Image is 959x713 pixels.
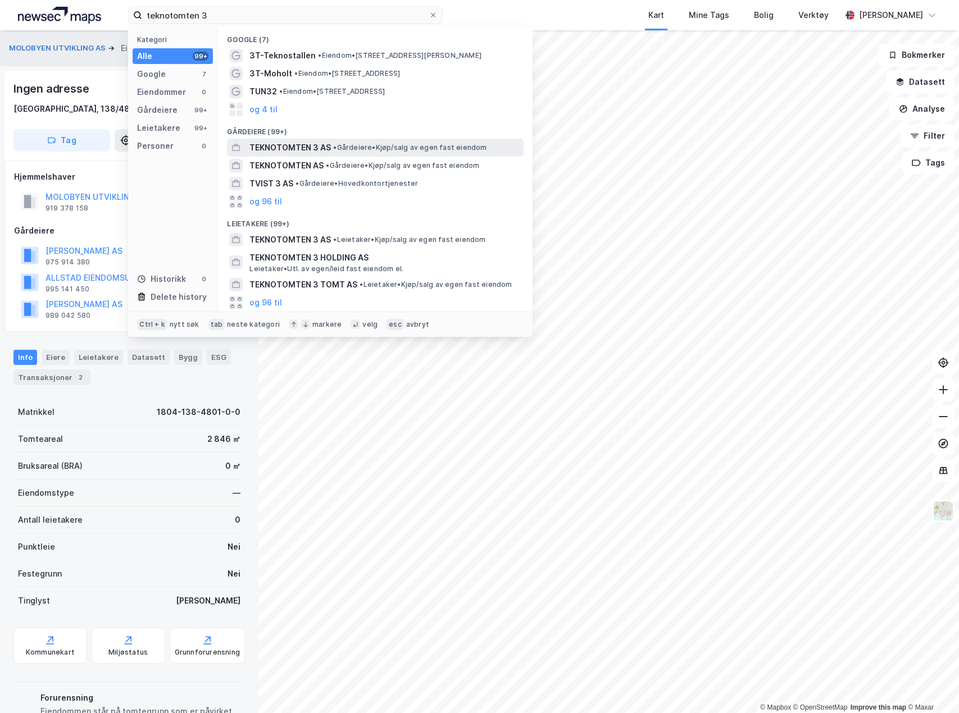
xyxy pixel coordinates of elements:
div: 0 [199,88,208,97]
span: Eiendom • [STREET_ADDRESS] [294,69,400,78]
div: Leietakere [137,121,180,135]
button: og 96 til [249,296,282,309]
div: 2 [75,372,86,383]
span: TEKNOTOMTEN 3 AS [249,233,331,246]
span: • [279,87,283,95]
span: • [333,235,337,244]
div: [PERSON_NAME] [176,594,240,607]
div: [PERSON_NAME] [859,8,923,22]
img: Z [933,500,954,522]
div: Grunnforurensning [175,648,240,657]
button: Tags [902,152,955,174]
div: 919 378 158 [46,204,88,213]
div: Festegrunn [18,567,62,581]
div: Gårdeiere [14,224,244,237]
div: Forurensning [40,691,240,705]
div: Alle [137,49,152,63]
div: Gårdeiere [137,103,178,117]
div: Google [137,67,166,81]
button: og 4 til [249,103,278,116]
span: TEKNOTOMTEN AS [249,159,324,172]
div: velg [362,320,378,329]
div: tab [208,319,225,330]
div: Ingen adresse [13,80,91,98]
span: TEKNOTOMTEN 3 AS [249,141,331,154]
div: avbryt [406,320,429,329]
div: Verktøy [798,8,829,22]
div: Eiendommer [137,85,186,99]
div: Tomteareal [18,432,63,446]
span: • [318,51,321,60]
span: • [360,280,363,289]
div: 99+ [193,124,208,132]
div: Eiendom [121,42,154,55]
div: — [233,486,240,500]
div: Tinglyst [18,594,50,607]
div: 7 [199,70,208,79]
div: 995 141 450 [46,285,89,294]
div: Nei [228,567,240,581]
div: 989 042 580 [46,311,90,320]
span: Leietaker • Kjøp/salg av egen fast eiendom [360,280,512,289]
div: Miljøstatus [108,648,148,657]
a: OpenStreetMap [793,703,848,711]
button: MOLOBYEN UTVIKLING AS [9,43,108,54]
a: Improve this map [851,703,906,711]
div: 975 914 380 [46,258,90,267]
div: 0 [235,513,240,527]
span: • [326,161,329,170]
button: Tag [13,129,110,152]
div: Chat Widget [903,659,959,713]
span: • [296,179,299,188]
button: Analyse [889,98,955,120]
div: Transaksjoner [13,369,90,385]
span: Leietaker • Utl. av egen/leid fast eiendom el. [249,264,403,273]
span: Eiendom • [STREET_ADDRESS][PERSON_NAME] [318,51,481,60]
img: logo.a4113a55bc3d86da70a041830d287a7e.svg [18,7,101,24]
span: 3T-Teknostallen [249,49,316,62]
span: TVIST 3 AS [249,177,293,190]
div: esc [387,319,404,330]
div: neste kategori [227,320,280,329]
span: TEKNOTOMTEN 3 HOLDING AS [249,251,519,264]
div: 99+ [193,106,208,115]
div: 2 846 ㎡ [207,432,240,446]
div: Eiendomstype [18,486,74,500]
span: Eiendom • [STREET_ADDRESS] [279,87,385,96]
span: 3T-Moholt [249,67,292,80]
div: Info [13,350,37,364]
div: Delete history [151,290,207,304]
span: Gårdeiere • Hovedkontortjenester [296,179,418,188]
div: Kategori [137,35,213,44]
a: Mapbox [760,703,791,711]
button: Filter [901,125,955,147]
button: Datasett [886,71,955,93]
div: markere [312,320,342,329]
div: Eiere [42,350,70,364]
div: [GEOGRAPHIC_DATA], 138/4801 [13,102,139,116]
div: Hjemmelshaver [14,170,244,184]
div: Bruksareal (BRA) [18,459,83,473]
span: • [333,143,337,152]
div: Mine Tags [689,8,729,22]
div: 99+ [193,52,208,61]
div: Leietakere (99+) [218,211,533,231]
span: • [294,69,298,77]
button: Bokmerker [879,44,955,66]
div: Historikk [137,272,186,286]
span: Leietaker • Kjøp/salg av egen fast eiendom [333,235,485,244]
button: og 96 til [249,195,282,208]
div: Personer [137,139,174,153]
div: Gårdeiere (99+) [218,118,533,139]
div: Matrikkel [18,405,54,419]
div: ESG [207,350,231,364]
div: 0 [199,141,208,150]
div: Kart [648,8,664,22]
div: Kommunekart [26,648,75,657]
span: TUN32 [249,85,277,98]
input: Søk på adresse, matrikkel, gårdeiere, leietakere eller personer [142,7,429,24]
div: Datasett [128,350,170,364]
div: 0 [199,275,208,284]
div: 0 ㎡ [225,459,240,473]
div: Antall leietakere [18,513,83,527]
